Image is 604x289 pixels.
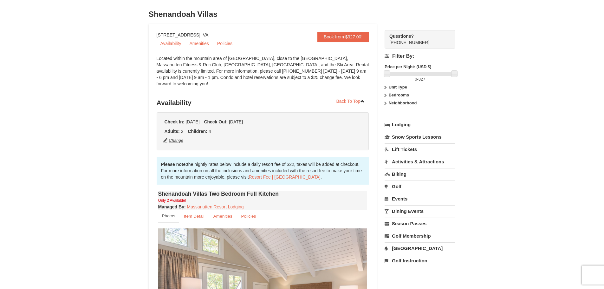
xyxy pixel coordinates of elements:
a: [GEOGRAPHIC_DATA] [385,242,455,254]
span: 327 [419,77,425,82]
a: Season Passes [385,218,455,229]
a: Item Detail [180,210,209,222]
small: Item Detail [184,214,205,219]
a: Photos [158,210,179,222]
button: Change [163,137,184,144]
strong: Children: [188,129,207,134]
strong: Check In: [165,119,185,124]
small: Amenities [213,214,232,219]
a: Lift Tickets [385,143,455,155]
a: Policies [213,39,236,48]
small: Only 2 Available! [158,198,186,203]
h3: Availability [157,96,369,109]
a: Golf Membership [385,230,455,242]
a: Back To Top [332,96,369,106]
a: Activities & Attractions [385,156,455,167]
span: 0 [415,77,417,82]
a: Biking [385,168,455,180]
strong: Unit Type [389,85,407,89]
a: Golf [385,181,455,192]
a: Lodging [385,119,455,130]
a: Dining Events [385,205,455,217]
strong: Price per Night: (USD $) [385,64,431,69]
strong: Questions? [389,34,414,39]
h4: Shenandoah Villas Two Bedroom Full Kitchen [158,191,367,197]
a: Amenities [209,210,237,222]
a: Book from $327.00! [317,32,369,42]
strong: Neighborhood [389,101,417,105]
span: [DATE] [229,119,243,124]
h4: Filter By: [385,53,455,59]
span: [PHONE_NUMBER] [389,33,444,45]
div: Located within the mountain area of [GEOGRAPHIC_DATA], close to the [GEOGRAPHIC_DATA], Massanutte... [157,55,369,93]
strong: : [158,204,186,209]
a: Golf Instruction [385,255,455,266]
a: Policies [237,210,260,222]
a: Resort Fee | [GEOGRAPHIC_DATA] [249,174,321,180]
small: Photos [162,213,175,218]
small: Policies [241,214,256,219]
label: - [385,76,455,82]
a: Availability [157,39,185,48]
strong: Please note: [161,162,187,167]
h3: Shenandoah Villas [149,8,456,21]
a: Snow Sports Lessons [385,131,455,143]
a: Amenities [185,39,212,48]
span: 2 [181,129,184,134]
div: the nightly rates below include a daily resort fee of $22, taxes will be added at checkout. For m... [157,157,369,185]
span: Managed By [158,204,184,209]
a: Events [385,193,455,205]
strong: Adults: [165,129,180,134]
a: Massanutten Resort Lodging [187,204,244,209]
span: [DATE] [185,119,199,124]
strong: Check Out: [204,119,228,124]
span: 4 [209,129,211,134]
strong: Bedrooms [389,93,409,97]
